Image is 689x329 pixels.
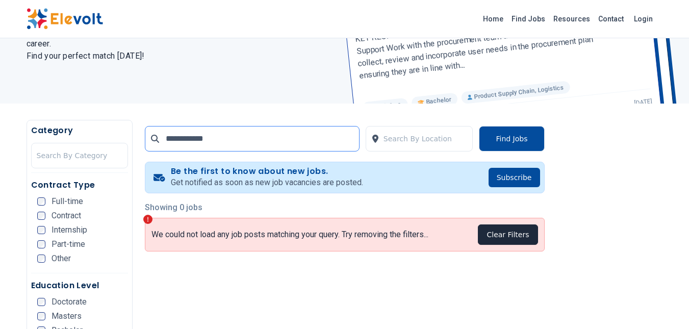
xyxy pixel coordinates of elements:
span: Internship [52,226,87,234]
input: Full-time [37,197,45,206]
span: Contract [52,212,81,220]
h4: Be the first to know about new jobs. [171,166,363,176]
span: Full-time [52,197,83,206]
a: Home [479,11,507,27]
p: We could not load any job posts matching your query. Try removing the filters... [151,230,428,240]
span: Other [52,255,71,263]
h5: Contract Type [31,179,128,191]
img: Elevolt [27,8,103,30]
a: Find Jobs [507,11,549,27]
a: Resources [549,11,594,27]
h5: Category [31,124,128,137]
input: Masters [37,312,45,320]
input: Other [37,255,45,263]
button: Clear Filters [478,224,538,245]
span: Masters [52,312,82,320]
a: Contact [594,11,628,27]
h2: Explore exciting roles with leading companies and take the next big step in your career. Find you... [27,26,333,62]
input: Contract [37,212,45,220]
span: Part-time [52,240,85,248]
button: Find Jobs [479,126,544,151]
button: Subscribe [489,168,540,187]
h5: Education Level [31,280,128,292]
p: Showing 0 jobs [145,201,545,214]
a: Login [628,9,659,29]
p: Get notified as soon as new job vacancies are posted. [171,176,363,189]
input: Internship [37,226,45,234]
input: Doctorate [37,298,45,306]
span: Doctorate [52,298,87,306]
input: Part-time [37,240,45,248]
